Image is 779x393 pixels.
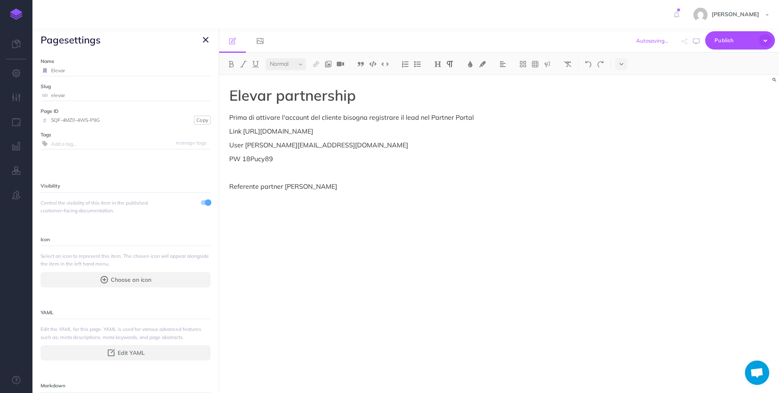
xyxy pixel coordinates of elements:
[564,61,571,67] img: Clear styles button
[41,107,211,115] label: Page ID
[240,61,247,67] img: Italic button
[585,61,592,67] img: Undo
[41,82,211,90] label: Slug
[172,138,211,147] button: manage tags
[41,199,168,214] span: Control the visibility of this item in the published customer-facing documentation.
[194,116,211,125] button: Copy
[499,61,506,67] img: Alignment dropdown menu button
[41,35,101,45] h3: settings
[229,126,601,136] p: Link [URL][DOMAIN_NAME]
[41,183,60,189] small: Visibility
[434,61,441,67] img: Headings dropdown button
[369,61,377,67] img: Code block button
[41,118,49,123] i: #
[41,236,50,242] small: Icon
[41,382,65,389] small: Markdown
[693,8,708,22] img: b1eb4d8dcdfd9a3639e0a52054f32c10.jpg
[51,90,211,101] input: page-name
[229,112,601,122] p: Prima di attivare l'account del cliente bisogna registrare il lead nel Partner Portal
[51,65,211,76] input: Page name
[10,9,22,20] img: logo-mark.svg
[41,309,54,315] small: YAML
[41,57,211,65] label: Name
[597,61,604,67] img: Redo
[745,361,769,385] div: Aprire la chat
[118,348,145,357] span: Edit YAML
[312,61,320,67] img: Link button
[41,252,211,268] span: Select an icon to represent this item. The chosen icon will appear alongside the item in the left...
[714,34,755,47] span: Publish
[51,138,211,149] input: Add a tag...
[41,325,211,341] span: Edit the YAML for this page. YAML is used for various advanced features such as; meta description...
[41,131,211,138] label: Tags
[414,61,421,67] img: Unordered list button
[111,275,151,284] span: Choose an icon
[705,31,775,50] button: Publish
[708,11,763,18] span: [PERSON_NAME]
[229,87,601,104] h1: Elevar partnership
[41,34,64,46] span: page
[532,61,539,67] img: Create table button
[479,61,486,67] img: Text background color button
[252,61,259,67] img: Underline button
[325,61,332,67] img: Add image button
[357,61,364,67] img: Blockquote button
[544,61,551,67] img: Callout dropdown menu button
[337,61,344,67] img: Add video button
[41,272,211,287] button: Choose an icon
[41,345,211,361] button: Edit YAML
[446,61,454,67] img: Paragraph button
[229,154,601,164] p: PW 18Pucy89
[229,140,601,150] p: User [PERSON_NAME][EMAIL_ADDRESS][DOMAIN_NAME]
[467,61,474,67] img: Text color button
[381,61,389,67] img: Inline code button
[228,61,235,67] img: Bold button
[229,181,601,191] p: Referente partner [PERSON_NAME]
[636,37,668,44] span: Autosaving...
[402,61,409,67] img: Ordered list button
